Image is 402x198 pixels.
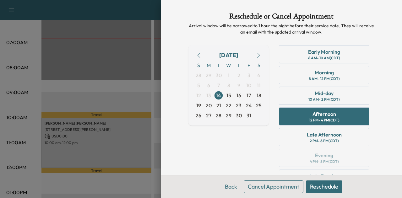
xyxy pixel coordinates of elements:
button: Reschedule [306,180,342,193]
span: 30 [236,112,242,119]
span: S [193,60,204,70]
div: Early Morning [308,48,340,56]
span: T [214,60,224,70]
button: Cancel Appointment [244,180,303,193]
span: 20 [206,102,212,109]
span: 15 [226,92,231,99]
span: 28 [216,112,221,119]
span: M [204,60,214,70]
span: 25 [256,102,262,109]
span: 7 [217,82,220,89]
span: F [244,60,254,70]
span: 27 [206,112,211,119]
div: Afternoon [312,110,336,118]
span: 8 [227,82,230,89]
span: 6 [207,82,210,89]
span: 5 [197,82,200,89]
span: 28 [196,72,201,79]
h1: Reschedule or Cancel Appointment [188,13,374,23]
p: Arrival window will be narrowed to 1 hour the night before their service date. They will receive ... [188,23,374,35]
span: 14 [216,92,221,99]
span: 23 [236,102,242,109]
span: 19 [196,102,201,109]
span: 22 [226,102,231,109]
span: 17 [247,92,251,99]
div: 6 AM - 10 AM (CDT) [308,56,340,61]
span: 10 [246,82,251,89]
span: 13 [206,92,211,99]
span: 29 [226,112,231,119]
span: 16 [236,92,241,99]
span: 3 [247,72,250,79]
span: 18 [257,92,261,99]
span: 26 [196,112,201,119]
span: 29 [206,72,211,79]
span: 12 [196,92,201,99]
button: Back [221,180,241,193]
div: 8 AM - 12 PM (CDT) [309,76,340,81]
span: 1 [228,72,230,79]
div: Mid-day [315,89,334,97]
div: 10 AM - 2 PM (CDT) [308,97,340,102]
div: [DATE] [219,51,238,60]
span: 11 [257,82,261,89]
span: 31 [247,112,251,119]
div: Late Afternoon [307,131,342,138]
span: 2 [237,72,240,79]
span: W [224,60,234,70]
span: T [234,60,244,70]
span: 24 [246,102,252,109]
div: Morning [315,69,334,76]
span: 4 [257,72,260,79]
span: 21 [216,102,221,109]
span: 30 [216,72,222,79]
span: 9 [237,82,240,89]
div: 2 PM - 6 PM (CDT) [310,138,339,143]
div: 12 PM - 4 PM (CDT) [309,118,340,123]
span: S [254,60,264,70]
